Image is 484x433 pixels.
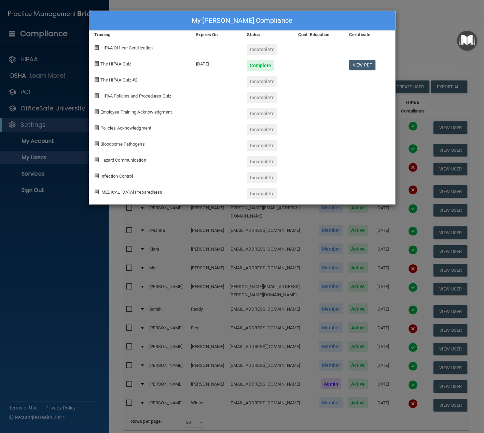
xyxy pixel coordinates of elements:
[457,31,477,51] button: Open Resource Center
[89,31,191,39] div: Training
[242,31,293,39] div: Status
[247,44,277,55] div: Incomplete
[247,124,277,135] div: Incomplete
[100,93,171,99] span: HIPAA Policies and Procedures Quiz
[100,141,145,147] span: Bloodborne Pathogens
[100,45,153,50] span: HIPAA Officer Certification
[344,31,395,39] div: Certificate
[247,76,277,87] div: Incomplete
[191,31,242,39] div: Expires On
[247,60,274,71] div: Complete
[247,92,277,103] div: Incomplete
[100,109,172,115] span: Employee Training Acknowledgment
[100,190,163,195] span: [MEDICAL_DATA] Preparedness
[100,77,138,83] span: The HIPAA Quiz #2
[100,174,133,179] span: Infection Control
[100,125,151,131] span: Policies Acknowledgment
[349,60,375,70] a: View PDF
[293,31,344,39] div: Cont. Education
[247,108,277,119] div: Incomplete
[100,158,146,163] span: Hazard Communication
[247,156,277,167] div: Incomplete
[366,385,476,412] iframe: Drift Widget Chat Controller
[247,188,277,199] div: Incomplete
[247,172,277,183] div: Incomplete
[89,11,395,31] div: My [PERSON_NAME] Compliance
[191,55,242,71] div: [DATE]
[100,61,131,66] span: The HIPAA Quiz
[247,140,277,151] div: Incomplete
